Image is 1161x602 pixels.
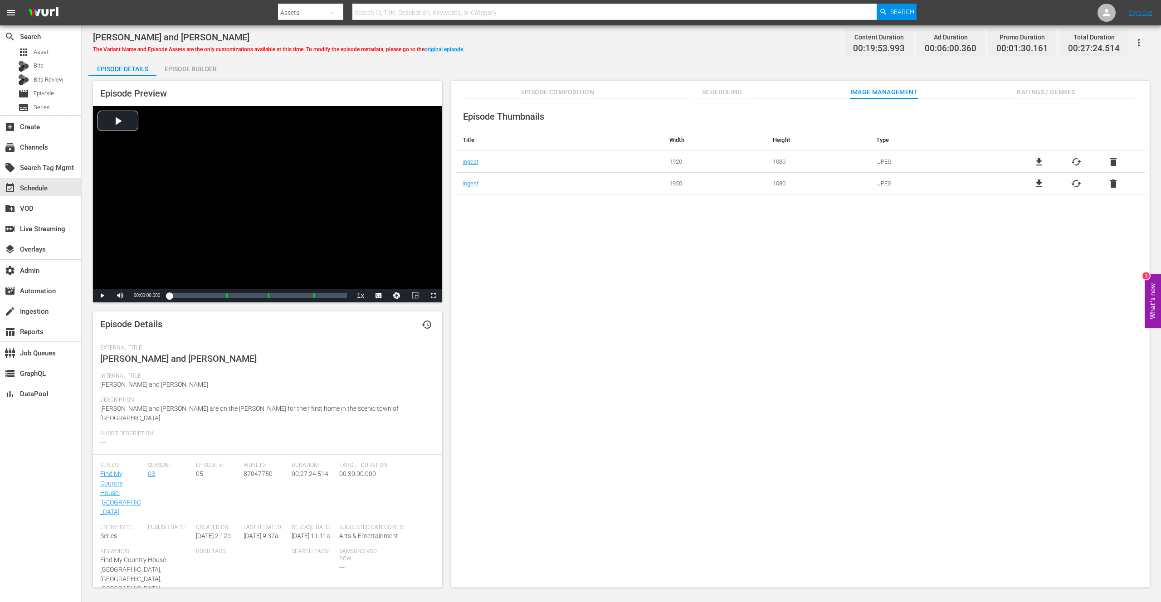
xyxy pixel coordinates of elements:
span: Keywords: [100,548,191,555]
button: Episode Details [88,58,156,76]
div: Episode Details [88,58,156,80]
button: Open Feedback Widget [1145,274,1161,328]
span: VOD [5,203,15,214]
span: Create [5,121,15,132]
span: --- [148,532,153,539]
div: Bits Review [18,74,29,85]
div: 2 [1142,272,1150,280]
span: Samsung VOD Row: [339,548,382,563]
span: Overlays [5,244,15,255]
span: history [421,319,432,330]
span: Asset [34,48,49,57]
span: Admin [5,265,15,276]
span: file_download [1034,156,1044,167]
span: DataPool [5,388,15,399]
span: Search Tags: [292,548,335,555]
span: --- [339,563,345,571]
span: [PERSON_NAME] and [PERSON_NAME] [93,32,249,43]
span: Description [100,397,430,404]
img: ans4CAIJ8jUAAAAAAAAAAAAAAAAAAAAAAAAgQb4GAAAAAAAAAAAAAAAAAAAAAAAAJMjXAAAAAAAAAAAAAAAAAAAAAAAAgAT5G... [22,2,65,24]
a: ingest [463,158,478,165]
span: Episode #: [196,462,239,469]
span: Series [100,532,117,539]
span: Target Duration: [339,462,430,469]
td: .JPEG [869,151,1007,173]
button: Search [877,4,917,20]
span: Bits [34,61,44,70]
span: Duration: [292,462,335,469]
td: .JPEG [869,173,1007,194]
button: Jump To Time [388,289,406,302]
span: 00:30:00.000 [339,470,376,477]
td: 1920 [663,173,766,194]
span: Entry Type: [100,524,143,531]
span: Search [890,4,914,20]
span: The Variant Name and Episode Assets are the only customizations available at this time. To modify... [93,46,464,53]
span: Episode Composition [521,87,595,98]
span: 00:01:30.161 [996,44,1048,54]
span: Job Queues [5,348,15,359]
a: 03 [148,470,155,477]
span: Ingestion [5,306,15,317]
td: 1080 [766,173,869,194]
a: ingest [463,180,478,187]
a: Find My Country House: [GEOGRAPHIC_DATA] [100,470,141,515]
div: Ad Duration [925,31,976,44]
span: [DATE] 2:12p [196,532,231,539]
span: --- [292,556,297,563]
span: Created On: [196,524,239,531]
span: Asset [18,47,29,58]
span: 87047750 [244,470,273,477]
span: Series: [100,462,143,469]
button: cached [1071,178,1082,189]
td: 1080 [766,151,869,173]
span: menu [5,7,16,18]
span: Arts & Entertainment [339,532,398,539]
span: External Title [100,345,430,352]
span: Episode Preview [100,88,167,99]
th: Width [663,129,766,151]
div: Episode Builder [156,58,224,80]
div: Promo Duration [996,31,1048,44]
span: Roku Tags: [196,548,287,555]
span: 00:19:53.993 [853,44,905,54]
button: Picture-in-Picture [406,289,424,302]
span: Automation [5,286,15,296]
span: Scheduling [688,87,756,98]
span: --- [100,438,106,446]
button: delete [1108,178,1119,189]
div: Content Duration [853,31,905,44]
span: [PERSON_NAME] and [PERSON_NAME] are on the [PERSON_NAME] for their first home in the scenic town ... [100,405,399,422]
span: Search [5,31,15,42]
span: Episode [34,89,54,98]
span: Episode [18,88,29,99]
span: [DATE] 9:37a [244,532,278,539]
div: Bits [18,61,29,72]
span: Suggested Categories: [339,524,430,531]
span: Publish Date: [148,524,191,531]
span: 00:00:00.000 [134,293,160,298]
a: Sign Out [1129,9,1152,16]
span: Search Tag Mgmt [5,162,15,173]
span: --- [196,556,201,563]
button: delete [1108,156,1119,167]
span: Episode Details [100,319,162,330]
span: Image Management [850,87,918,98]
div: Video Player [93,106,442,302]
div: Total Duration [1068,31,1120,44]
span: Schedule [5,183,15,194]
span: Ratings / Genres [1012,87,1080,98]
div: Progress Bar [169,293,347,298]
span: Bits Review [34,75,63,84]
a: original episode [424,46,463,53]
button: cached [1071,156,1082,167]
span: GraphQL [5,368,15,379]
span: [DATE] 11:11a [292,532,330,539]
span: 00:27:24.514 [292,470,328,477]
span: Last Updated: [244,524,287,531]
td: 1920 [663,151,766,173]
